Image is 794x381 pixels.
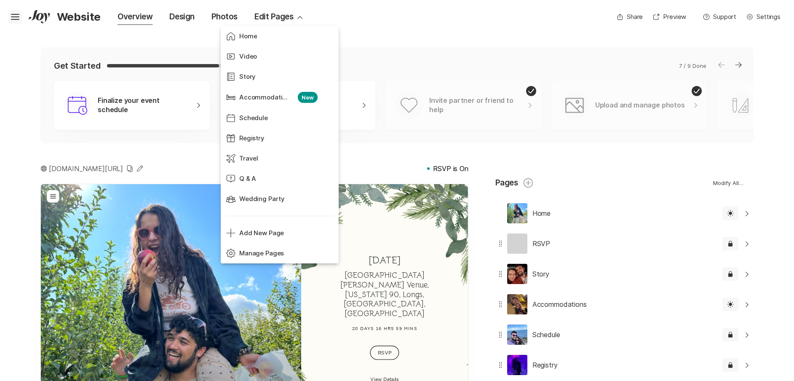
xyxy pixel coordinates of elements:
p: Alyssa & Nico [37,317,188,346]
p: Finalize your event schedule [98,96,188,115]
a: Q & A [226,169,334,189]
p: Registry [239,134,265,143]
p: Accommodations [532,299,587,309]
a: Settings [741,10,786,24]
p: Wedding Party [239,194,285,204]
p: Home [532,208,551,218]
p: Invite partner or friend to help [429,96,520,115]
div: Design [169,11,194,23]
p: [DOMAIN_NAME][URL] [49,164,123,174]
p: RSVP [532,239,550,249]
button: Menu [8,8,26,26]
p: Q & A [239,174,256,184]
p: Website [57,10,101,23]
p: Story [239,72,256,82]
div: Photos [211,11,238,23]
a: Story [226,67,334,87]
a: Preview [648,10,691,24]
p: Accommodations [239,93,291,102]
a: Manage Pages [226,243,334,263]
button: RSVP [468,229,509,250]
p: Get Started [54,61,100,71]
p: 20 days 16 hrs 59 mins [406,201,571,209]
p: Upload and manage photos [595,101,685,110]
p: Home [239,32,257,41]
button: Share [612,10,648,24]
p: Schedule [239,113,268,123]
a: View Details [468,270,508,305]
p: Manage Pages [239,249,284,258]
a: Registry [226,128,334,148]
p: [GEOGRAPHIC_DATA][PERSON_NAME] Venue, [US_STATE] 90, Longs, [GEOGRAPHIC_DATA], [GEOGRAPHIC_DATA] [406,123,571,190]
p: View Details [468,270,508,284]
p: Registry [532,360,558,370]
p: [DATE] [406,99,571,116]
button: Support [698,10,741,24]
p: Video [239,52,257,62]
p: Modify All… [713,179,743,187]
a: AccommodationsNew [226,87,334,108]
p: Pages [495,177,518,189]
p: Schedule [532,330,560,340]
p: We can't wait to share our special day with you! [37,353,215,364]
a: Wedding Party [226,189,334,209]
a: Video [226,46,334,67]
p: Story [532,269,549,279]
p: 7 / 9 Done [679,62,706,70]
a: RSVP is On [427,164,468,174]
div: Edit Pages [254,11,305,23]
p: Travel [239,154,258,164]
p: Add New Page [239,228,284,238]
div: Overview [118,11,152,23]
p: RSVP is On [433,164,468,174]
a: Travel [226,148,334,169]
a: Schedule [226,108,334,128]
p: New [298,92,318,103]
a: Home [226,26,334,46]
